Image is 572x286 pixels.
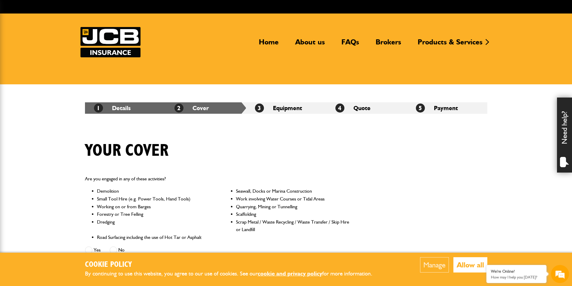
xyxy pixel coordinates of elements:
[85,246,101,254] label: Yes
[491,269,542,274] div: We're Online!
[94,104,131,112] a: 1Details
[80,27,141,57] a: JCB Insurance Services
[491,275,542,279] p: How may I help you today?
[165,102,246,114] li: Cover
[97,218,211,233] li: Dredging
[97,195,211,203] li: Small Tool Hire (e.g. Power Tools, Hand Tools)
[337,38,364,51] a: FAQs
[97,187,211,195] li: Demolition
[254,38,283,51] a: Home
[80,27,141,57] img: JCB Insurance Services logo
[453,257,487,272] button: Allow all
[85,269,382,278] p: By continuing to use this website, you agree to our use of cookies. See our for more information.
[174,104,183,113] span: 2
[416,104,425,113] span: 5
[557,98,572,173] div: Need help?
[335,104,344,113] span: 4
[236,218,350,233] li: Scrap Metal / Waste Recycling / Waste Transfer / Skip Hire or Landfill
[236,210,350,218] li: Scaffolding
[236,187,350,195] li: Seawall, Docks or Marina Construction
[97,210,211,218] li: Forestry or Tree Felling
[326,102,407,114] li: Quote
[371,38,406,51] a: Brokers
[94,104,103,113] span: 1
[97,203,211,211] li: Working on or from Barges
[85,175,350,183] p: Are you engaged in any of these activities?
[291,38,329,51] a: About us
[255,104,264,113] span: 3
[236,203,350,211] li: Quarrying, Mining or Tunnelling
[236,195,350,203] li: Work involving Water Courses or Tidal Areas
[413,38,487,51] a: Products & Services
[97,233,211,241] li: Road Surfacing including the use of Hot Tar or Asphalt
[85,260,382,269] h2: Cookie Policy
[258,270,322,277] a: cookie and privacy policy
[407,102,487,114] li: Payment
[110,246,125,254] label: No
[85,141,168,161] h1: Your cover
[420,257,449,272] button: Manage
[246,102,326,114] li: Equipment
